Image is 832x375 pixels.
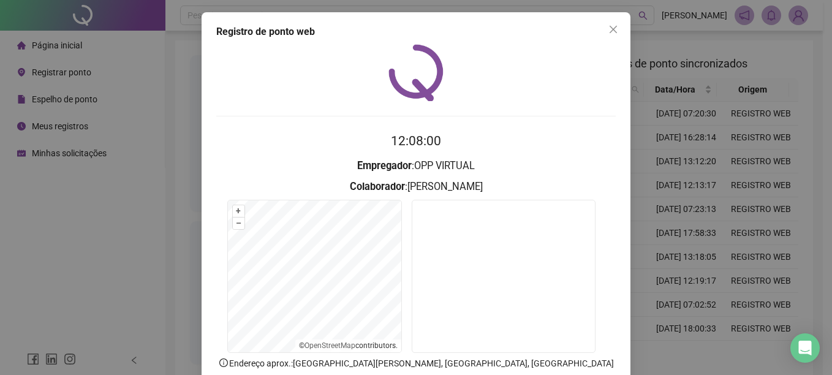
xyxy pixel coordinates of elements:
[603,20,623,39] button: Close
[216,357,616,370] p: Endereço aprox. : [GEOGRAPHIC_DATA][PERSON_NAME], [GEOGRAPHIC_DATA], [GEOGRAPHIC_DATA]
[304,341,355,350] a: OpenStreetMap
[216,158,616,174] h3: : OPP VIRTUAL
[233,218,244,229] button: –
[790,333,820,363] div: Open Intercom Messenger
[350,181,405,192] strong: Colaborador
[391,134,441,148] time: 12:08:00
[233,205,244,217] button: +
[218,357,229,368] span: info-circle
[216,25,616,39] div: Registro de ponto web
[357,160,412,172] strong: Empregador
[608,25,618,34] span: close
[388,44,444,101] img: QRPoint
[216,179,616,195] h3: : [PERSON_NAME]
[299,341,398,350] li: © contributors.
